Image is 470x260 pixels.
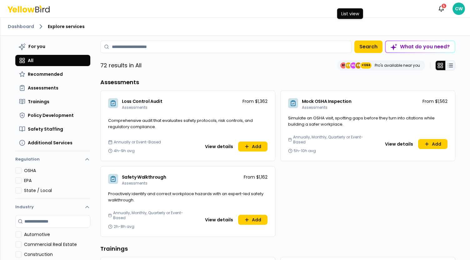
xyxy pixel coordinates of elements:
[113,210,185,220] span: Annually, Monthly, Quarterly or Event-Based
[122,105,147,110] span: Assessments
[302,105,327,110] span: Assessments
[15,82,90,94] button: Assessments
[201,142,237,152] button: View details
[114,224,134,229] span: 2h-8h avg
[418,139,447,149] button: Add
[108,191,263,203] span: Proactively identify and correct workplace hazards with an expert-led safety walkthrough.
[15,41,90,52] button: For you
[354,41,382,53] button: Search
[100,61,142,70] p: 72 results in All
[302,98,352,104] span: Mock OSHA Inspection
[435,2,447,15] button: 5
[452,2,465,15] span: CW
[422,98,447,104] p: From $1,562
[238,142,267,152] button: Add
[100,78,455,87] h3: Assessments
[114,140,161,145] span: Annually or Event-Based
[100,244,455,253] h3: Trainings
[24,251,90,258] label: Construction
[28,112,74,118] span: Policy Development
[345,62,352,69] span: CE
[15,69,90,80] button: Recommended
[15,96,90,107] button: Trainings
[28,140,72,146] span: Additional Services
[122,174,166,180] span: Safety Walkthrough
[28,99,49,105] span: Trainings
[441,3,447,9] div: 5
[8,23,34,30] a: Dashboard
[355,62,362,69] span: SE
[28,57,33,64] span: All
[8,23,462,30] nav: breadcrumb
[122,98,162,104] span: Loss Control Audit
[381,139,417,149] button: View details
[108,118,253,130] span: Comprehensive audit that evaluates safety protocols, risk controls, and regulatory compliance.
[15,137,90,148] button: Additional Services
[288,115,435,127] span: Simulate an OSHA visit, spotting gaps before they turn into citations while building a safer work...
[28,85,58,91] span: Assessments
[24,241,90,248] label: Commercial Real Estate
[15,167,90,199] div: Regulation
[340,62,347,69] span: EE
[294,148,316,153] span: 5h-10h avg
[385,41,455,53] button: What do you need?
[244,174,267,180] p: From $1,162
[15,154,90,167] button: Regulation
[15,55,90,66] button: All
[15,123,90,135] button: Safety Staffing
[24,231,90,238] label: Automotive
[350,62,357,69] span: MJ
[15,110,90,121] button: Policy Development
[24,187,90,194] label: State / Local
[122,181,147,186] span: Assessments
[386,41,455,52] div: What do you need?
[242,98,267,104] p: From $1,362
[28,71,63,77] span: Recommended
[28,126,63,132] span: Safety Staffing
[24,167,90,174] label: OSHA
[24,177,90,184] label: EPA
[293,135,365,145] span: Annually, Monthly, Quarterly or Event-Based
[48,23,85,30] span: Explore services
[28,43,45,50] span: For you
[375,63,420,68] p: Pro's available near you
[362,62,370,69] span: +1356
[15,199,90,215] button: Industry
[114,148,135,153] span: 4h-9h avg
[201,215,237,225] button: View details
[238,215,267,225] button: Add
